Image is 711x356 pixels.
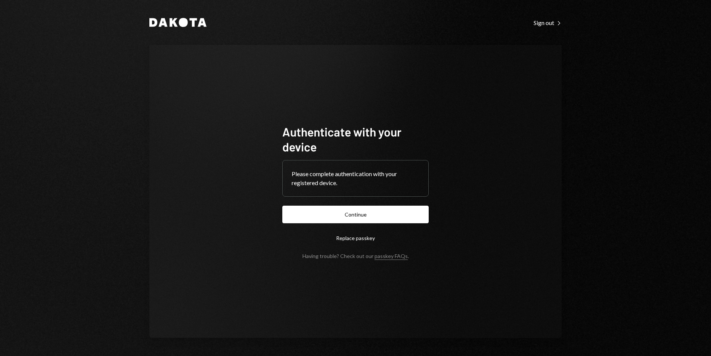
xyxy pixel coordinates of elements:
[302,253,409,259] div: Having trouble? Check out our .
[282,206,429,223] button: Continue
[375,253,408,260] a: passkey FAQs
[534,19,562,27] div: Sign out
[282,229,429,247] button: Replace passkey
[534,18,562,27] a: Sign out
[292,169,419,187] div: Please complete authentication with your registered device.
[282,124,429,154] h1: Authenticate with your device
